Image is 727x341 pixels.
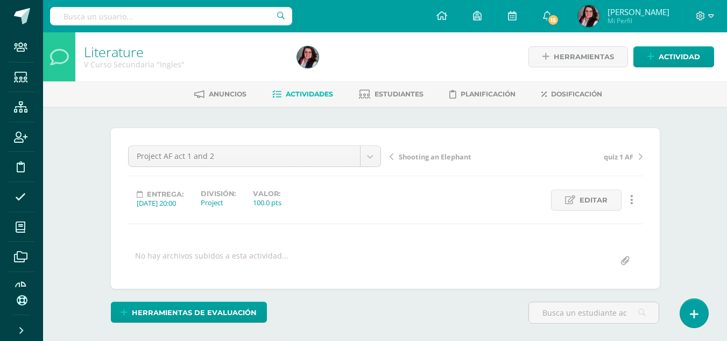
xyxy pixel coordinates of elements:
[578,5,599,27] img: f89842a4e61842ba27cad18f797cc0cf.png
[580,190,608,210] span: Editar
[137,198,183,208] div: [DATE] 20:00
[604,152,633,162] span: quiz 1 AF
[132,303,257,323] span: Herramientas de evaluación
[547,14,559,26] span: 15
[461,90,516,98] span: Planificación
[516,151,643,162] a: quiz 1 AF
[390,151,516,162] a: Shooting an Elephant
[253,190,281,198] label: Valor:
[449,86,516,103] a: Planificación
[529,302,659,323] input: Busca un estudiante aquí...
[129,146,380,166] a: Project AF act 1 and 2
[194,86,246,103] a: Anuncios
[608,6,669,17] span: [PERSON_NAME]
[209,90,246,98] span: Anuncios
[608,16,669,25] span: Mi Perfil
[286,90,333,98] span: Actividades
[551,90,602,98] span: Dosificación
[375,90,424,98] span: Estudiantes
[399,152,471,162] span: Shooting an Elephant
[147,190,183,198] span: Entrega:
[554,47,614,67] span: Herramientas
[659,47,700,67] span: Actividad
[135,250,288,272] div: No hay archivos subidos a esta actividad...
[84,43,144,61] a: Literature
[84,59,284,69] div: V Curso Secundaria 'Ingles'
[633,46,714,67] a: Actividad
[201,198,236,207] div: Project
[528,46,628,67] a: Herramientas
[137,146,352,166] span: Project AF act 1 and 2
[297,46,319,68] img: f89842a4e61842ba27cad18f797cc0cf.png
[111,302,267,323] a: Herramientas de evaluación
[84,44,284,59] h1: Literature
[50,7,292,25] input: Busca un usuario...
[201,190,236,198] label: División:
[253,198,281,207] div: 100.0 pts
[541,86,602,103] a: Dosificación
[359,86,424,103] a: Estudiantes
[272,86,333,103] a: Actividades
